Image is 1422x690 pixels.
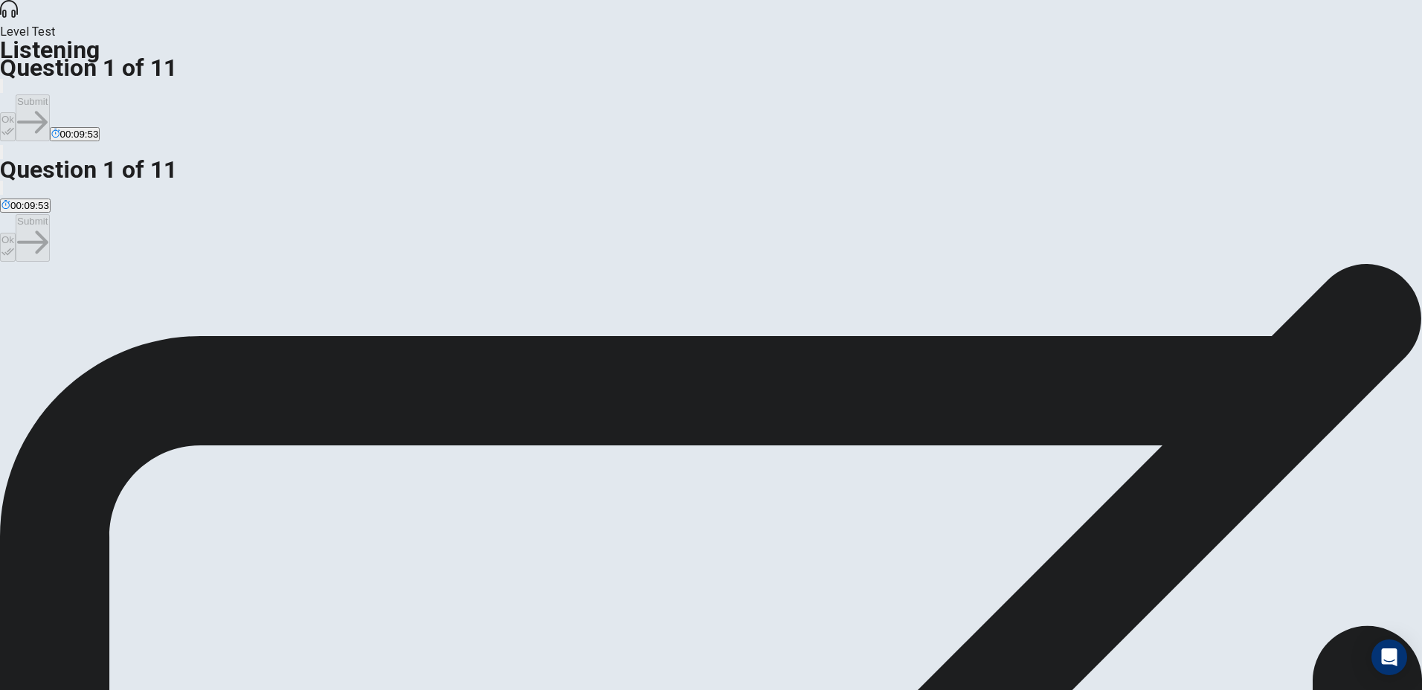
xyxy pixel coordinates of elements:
[10,200,49,211] span: 00:09:53
[60,129,99,140] span: 00:09:53
[16,214,49,261] button: Submit
[16,94,49,141] button: Submit
[1371,639,1407,675] div: Open Intercom Messenger
[50,127,100,141] button: 00:09:53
